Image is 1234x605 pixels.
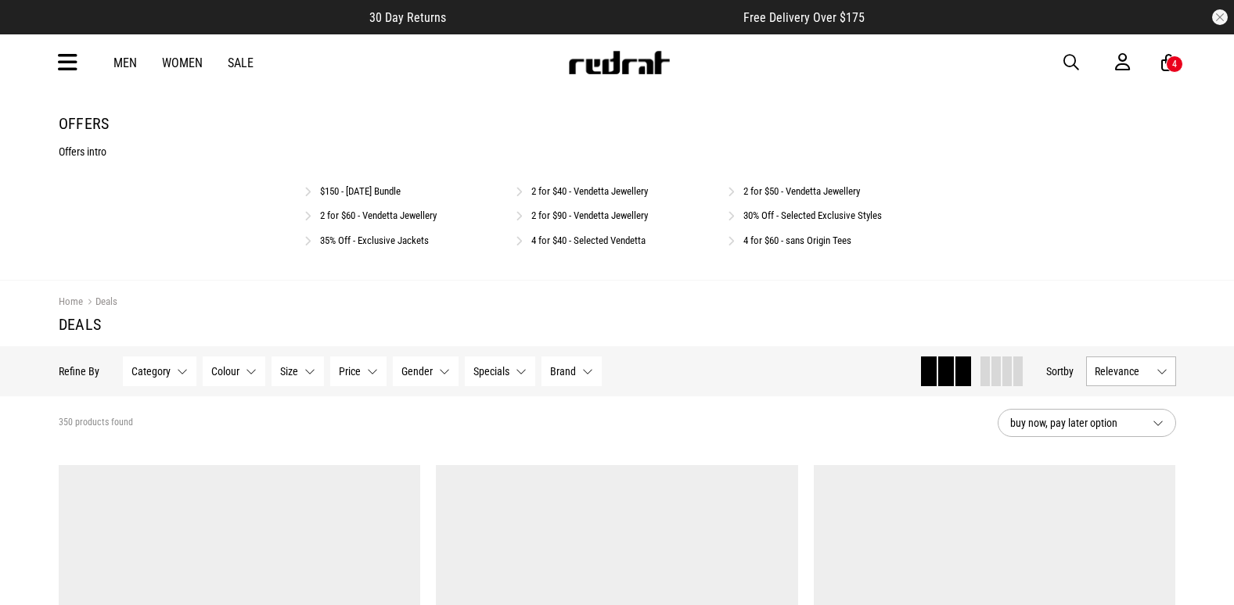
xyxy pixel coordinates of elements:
a: 4 for $60 - sans Origin Tees [743,234,851,246]
a: 2 for $60 - Vendetta Jewellery [320,209,437,221]
a: Deals [83,295,117,310]
a: 4 for $40 - Selected Vendetta [531,234,646,246]
a: Home [59,295,83,307]
span: Relevance [1095,365,1150,378]
a: 30% Off - Selected Exclusive Styles [743,209,882,221]
span: buy now, pay later option [1010,413,1140,432]
span: Specials [473,365,509,378]
button: Category [123,356,196,386]
button: Price [330,356,387,386]
span: Free Delivery Over $175 [743,10,865,25]
span: Category [131,365,171,378]
h1: Deals [59,315,1176,334]
a: 2 for $50 - Vendetta Jewellery [743,185,860,197]
a: $150 - [DATE] Bundle [320,185,401,197]
button: Relevance [1086,356,1176,386]
a: 2 for $90 - Vendetta Jewellery [531,209,648,221]
p: Refine By [59,365,99,378]
img: Redrat logo [567,51,671,74]
iframe: Customer reviews powered by Trustpilot [477,9,712,25]
p: Offers intro [59,145,1176,158]
span: 350 products found [59,417,133,429]
button: Specials [465,356,535,386]
a: 4 [1161,55,1176,71]
button: Colour [203,356,265,386]
span: Colour [211,365,239,378]
a: Sale [228,55,254,70]
span: 30 Day Returns [369,10,446,25]
button: buy now, pay later option [998,409,1176,437]
span: Gender [401,365,433,378]
span: Price [339,365,361,378]
button: Sortby [1046,362,1074,381]
span: by [1063,365,1074,378]
a: 35% Off - Exclusive Jackets [320,234,429,246]
button: Gender [393,356,459,386]
h1: Offers [59,114,1176,133]
span: Size [280,365,298,378]
div: 4 [1172,59,1177,70]
button: Size [272,356,324,386]
a: Women [162,55,203,70]
a: 2 for $40 - Vendetta Jewellery [531,185,648,197]
a: Men [113,55,137,70]
button: Brand [541,356,602,386]
span: Brand [550,365,576,378]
